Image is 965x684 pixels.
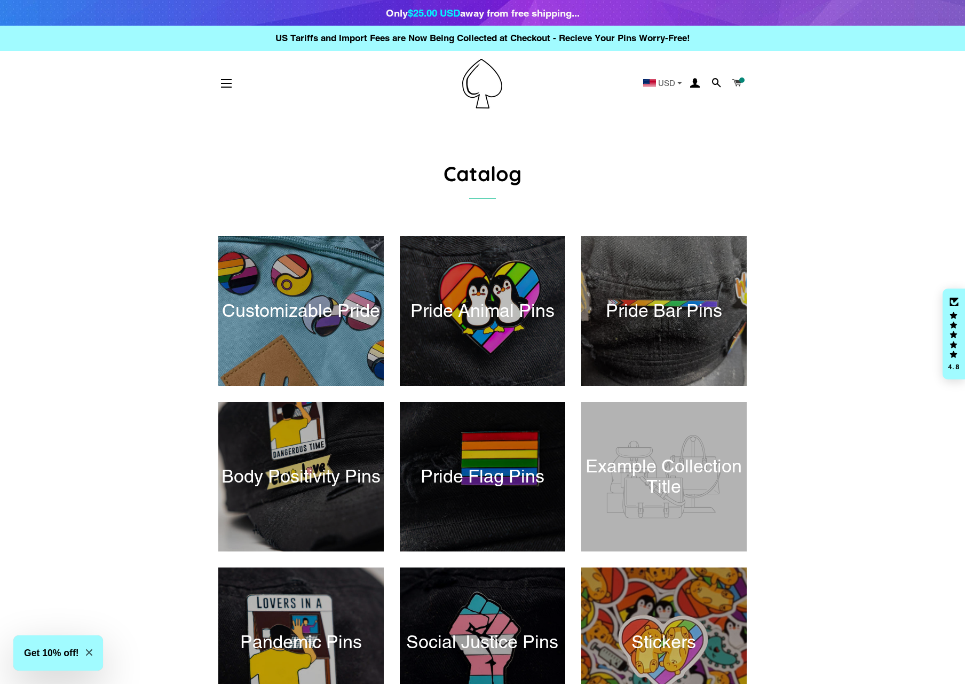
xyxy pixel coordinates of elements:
h1: Catalog [218,159,747,188]
div: Only away from free shipping... [386,5,580,20]
a: Customizable Pride [218,236,384,386]
a: Example Collection Title [581,402,747,551]
div: Click to open Judge.me floating reviews tab [943,289,965,379]
span: USD [658,79,675,87]
a: Pride Flag Pins [400,402,565,551]
a: Pride Animal Pins [400,236,565,386]
span: $25.00 USD [408,7,460,19]
div: 4.8 [947,363,960,370]
img: Pin-Ace [462,59,502,108]
a: Pride Bar Pins [581,236,747,386]
a: Body Positivity Pins [218,402,384,551]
